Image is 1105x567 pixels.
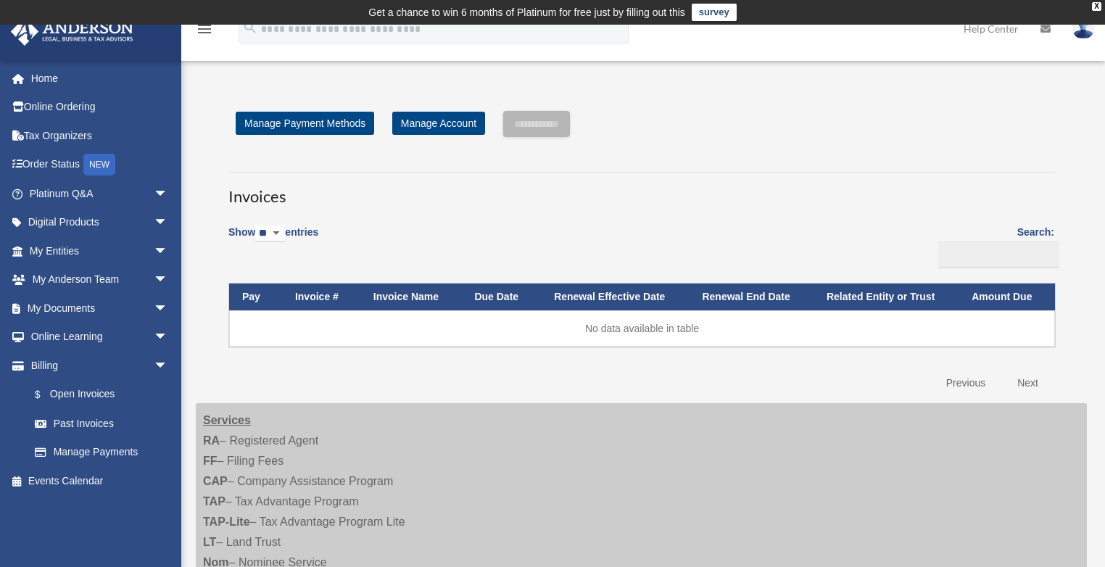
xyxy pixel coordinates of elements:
th: Pay: activate to sort column descending [229,283,282,310]
a: My Entitiesarrow_drop_down [10,236,190,265]
label: Search: [933,223,1054,268]
img: Anderson Advisors Platinum Portal [7,17,138,46]
a: Home [10,64,190,93]
strong: Services [203,414,251,426]
a: Online Ordering [10,93,190,122]
strong: TAP-Lite [203,516,250,528]
div: Get a chance to win 6 months of Platinum for free just by filling out this [368,4,685,21]
span: arrow_drop_down [154,208,183,238]
a: Manage Account [392,112,485,135]
strong: FF [203,455,218,467]
th: Invoice Name: activate to sort column ascending [360,283,462,310]
a: menu [196,25,213,38]
th: Amount Due: activate to sort column ascending [959,283,1055,310]
a: $Open Invoices [20,380,175,410]
a: Manage Payment Methods [236,112,374,135]
span: arrow_drop_down [154,351,183,381]
i: menu [196,20,213,38]
input: Search: [938,241,1059,268]
span: arrow_drop_down [154,323,183,352]
th: Renewal Effective Date: activate to sort column ascending [541,283,689,310]
td: No data available in table [229,310,1055,347]
a: Digital Productsarrow_drop_down [10,208,190,237]
a: Platinum Q&Aarrow_drop_down [10,179,190,208]
span: arrow_drop_down [154,236,183,266]
span: $ [43,386,50,404]
a: Order StatusNEW [10,150,190,180]
select: Showentries [255,225,285,242]
a: Next [1006,368,1049,398]
th: Invoice #: activate to sort column ascending [282,283,360,310]
img: User Pic [1072,18,1094,39]
th: Renewal End Date: activate to sort column ascending [689,283,814,310]
th: Due Date: activate to sort column ascending [461,283,541,310]
label: Show entries [228,223,318,257]
i: search [242,20,258,36]
div: NEW [83,154,115,175]
a: Manage Payments [20,438,183,467]
a: My Documentsarrow_drop_down [10,294,190,323]
strong: LT [203,536,216,548]
a: Past Invoices [20,409,183,438]
strong: CAP [203,475,228,487]
a: Events Calendar [10,466,190,495]
span: arrow_drop_down [154,265,183,295]
h3: Invoices [228,172,1054,208]
a: Tax Organizers [10,121,190,150]
div: close [1092,2,1101,11]
strong: TAP [203,495,225,508]
a: My Anderson Teamarrow_drop_down [10,265,190,294]
span: arrow_drop_down [154,179,183,209]
th: Related Entity or Trust: activate to sort column ascending [814,283,959,310]
span: arrow_drop_down [154,294,183,323]
a: Billingarrow_drop_down [10,351,183,380]
strong: RA [203,434,220,447]
a: Online Learningarrow_drop_down [10,323,190,352]
a: Previous [935,368,996,398]
a: survey [692,4,737,21]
